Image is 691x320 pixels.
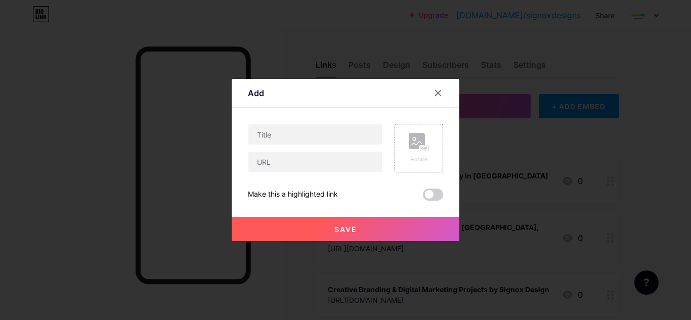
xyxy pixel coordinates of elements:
[248,152,382,172] input: URL
[334,225,357,234] span: Save
[409,156,429,163] div: Picture
[232,217,459,241] button: Save
[248,124,382,145] input: Title
[248,87,264,99] div: Add
[248,189,338,201] div: Make this a highlighted link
